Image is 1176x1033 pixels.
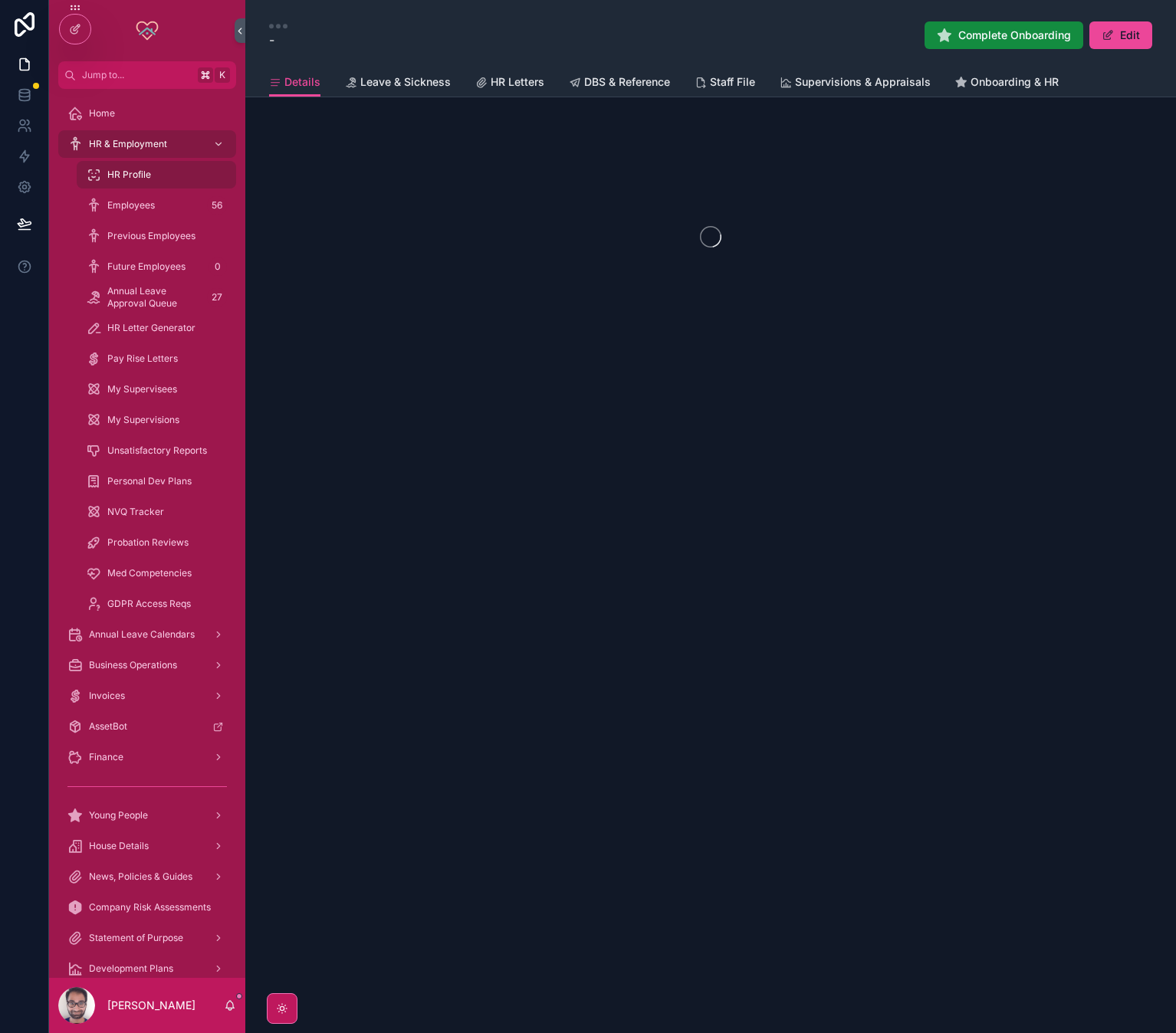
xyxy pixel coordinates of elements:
a: AssetBot [58,713,236,740]
span: Staff File [710,74,755,90]
span: Jump to... [82,69,192,81]
a: Annual Leave Approval Queue27 [77,284,236,311]
button: Complete Onboarding [925,21,1083,49]
span: Company Risk Assessments [89,901,211,913]
a: Supervisions & Appraisals [780,68,931,99]
a: Company Risk Assessments [58,894,236,921]
a: Future Employees0 [77,253,236,280]
a: Business Operations [58,651,236,679]
span: Future Employees [107,261,186,273]
a: Finance [58,743,236,771]
span: NVQ Tracker [107,506,164,518]
span: Annual Leave Calendars [89,628,195,641]
div: 56 [207,196,227,215]
span: Probation Reviews [107,536,189,549]
span: DBS & Reference [584,74,670,90]
span: Development Plans [89,962,173,975]
a: Details [269,68,320,97]
span: Statement of Purpose [89,932,183,944]
div: scrollable content [49,89,245,978]
span: AssetBot [89,720,127,733]
span: Employees [107,199,155,212]
span: Med Competencies [107,567,192,579]
a: HR Letter Generator [77,314,236,342]
a: Staff File [695,68,755,99]
a: DBS & Reference [569,68,670,99]
span: News, Policies & Guides [89,871,192,883]
span: Onboarding & HR [971,74,1059,90]
span: Invoices [89,690,125,702]
span: HR Letters [491,74,544,90]
button: Edit [1089,21,1152,49]
span: Home [89,107,115,120]
a: Onboarding & HR [955,68,1059,99]
p: [PERSON_NAME] [107,998,195,1013]
a: HR Profile [77,161,236,189]
a: Development Plans [58,955,236,982]
a: Invoices [58,682,236,710]
a: HR Letters [475,68,544,99]
a: Home [58,100,236,127]
a: Previous Employees [77,222,236,250]
img: App logo [135,18,159,43]
a: Med Competencies [77,559,236,587]
span: Unsatisfactory Reports [107,444,207,457]
span: Details [284,74,320,90]
a: Personal Dev Plans [77,467,236,495]
span: Previous Employees [107,230,195,242]
span: Young People [89,809,148,821]
span: Finance [89,751,123,763]
a: GDPR Access Reqs [77,590,236,618]
a: Probation Reviews [77,529,236,556]
button: Jump to...K [58,61,236,89]
span: HR Profile [107,169,151,181]
a: My Supervisees [77,375,236,403]
a: NVQ Tracker [77,498,236,526]
a: Young People [58,802,236,829]
span: K [216,69,228,81]
span: My Supervisees [107,383,177,395]
a: Unsatisfactory Reports [77,437,236,464]
a: House Details [58,832,236,860]
span: My Supervisions [107,414,179,426]
div: 0 [209,257,227,276]
span: Supervisions & Appraisals [795,74,931,90]
a: Pay Rise Letters [77,345,236,372]
span: Pay Rise Letters [107,353,178,365]
div: 27 [207,288,227,307]
span: Leave & Sickness [360,74,451,90]
a: My Supervisions [77,406,236,434]
p: - [269,31,287,49]
span: Annual Leave Approval Queue [107,285,201,310]
a: Statement of Purpose [58,924,236,952]
a: News, Policies & Guides [58,863,236,890]
span: Personal Dev Plans [107,475,192,487]
span: Complete Onboarding [958,28,1071,43]
a: HR & Employment [58,130,236,158]
span: HR Letter Generator [107,322,195,334]
a: Leave & Sickness [345,68,451,99]
a: Annual Leave Calendars [58,621,236,648]
span: GDPR Access Reqs [107,598,191,610]
span: House Details [89,840,149,852]
a: Employees56 [77,192,236,219]
span: HR & Employment [89,138,167,150]
span: Business Operations [89,659,177,671]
